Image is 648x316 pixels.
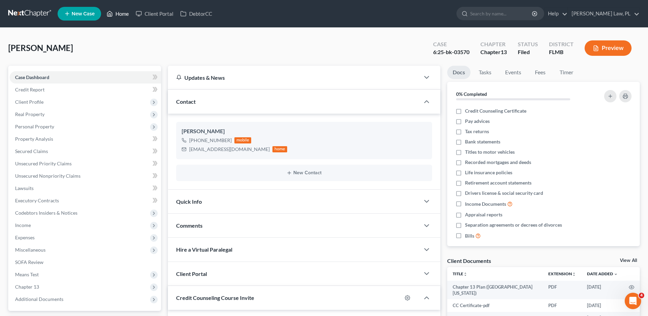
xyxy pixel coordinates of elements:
div: Status [518,40,538,48]
td: CC Certificate-pdf [447,299,543,312]
span: Real Property [15,111,45,117]
a: Client Portal [132,8,177,20]
i: unfold_more [463,272,467,276]
span: Retirement account statements [465,179,531,186]
div: mobile [234,137,252,143]
span: Expenses [15,235,35,240]
span: Bank statements [465,138,500,145]
span: Contact [176,98,196,105]
i: expand_more [614,272,618,276]
span: 4 [639,293,644,298]
span: Unsecured Nonpriority Claims [15,173,81,179]
td: [DATE] [582,281,623,300]
a: Credit Report [10,84,161,96]
span: [PERSON_NAME] [8,43,73,53]
div: FLMB [549,48,574,56]
span: SOFA Review [15,259,44,265]
a: [PERSON_NAME] Law, PL [568,8,639,20]
span: Drivers license & social security card [465,190,543,197]
div: Client Documents [447,257,491,264]
span: Property Analysis [15,136,53,142]
a: View All [620,258,637,263]
div: Chapter [480,40,507,48]
span: Credit Report [15,87,45,92]
span: Executory Contracts [15,198,59,203]
span: Client Profile [15,99,44,105]
span: Separation agreements or decrees of divorces [465,222,562,228]
span: Additional Documents [15,296,63,302]
span: 13 [501,49,507,55]
a: DebtorCC [177,8,216,20]
input: Search by name... [470,7,533,20]
span: Income Documents [465,201,506,207]
td: PDF [543,281,582,300]
a: Help [545,8,567,20]
span: Secured Claims [15,148,48,154]
div: [PHONE_NUMBER] [189,137,232,144]
td: Chapter 13 Plan ([GEOGRAPHIC_DATA][US_STATE]) [447,281,543,300]
div: Filed [518,48,538,56]
a: Date Added expand_more [587,271,618,276]
span: Lawsuits [15,185,34,191]
div: Updates & News [176,74,412,81]
span: Client Portal [176,270,207,277]
span: Income [15,222,31,228]
td: PDF [543,299,582,312]
div: [EMAIL_ADDRESS][DOMAIN_NAME] [189,146,270,153]
a: Titleunfold_more [453,271,467,276]
iframe: Intercom live chat [625,293,641,309]
a: SOFA Review [10,256,161,268]
a: Secured Claims [10,145,161,157]
div: District [549,40,574,48]
div: [PERSON_NAME] [182,127,427,136]
span: Credit Counseling Certificate [465,108,526,114]
span: Unsecured Priority Claims [15,161,72,166]
span: Case Dashboard [15,74,49,80]
a: Timer [554,66,579,79]
a: Case Dashboard [10,71,161,84]
span: Hire a Virtual Paralegal [176,246,232,253]
div: home [272,146,288,152]
span: Means Test [15,271,39,277]
span: Titles to motor vehicles [465,149,515,155]
button: Preview [585,40,632,56]
span: Codebtors Insiders & Notices [15,210,77,216]
span: New Case [72,11,95,16]
span: Recorded mortgages and deeds [465,159,531,166]
a: Fees [529,66,551,79]
span: Miscellaneous [15,247,46,253]
a: Extensionunfold_more [548,271,576,276]
a: Home [103,8,132,20]
div: 6:25-bk-03570 [433,48,469,56]
a: Unsecured Priority Claims [10,157,161,170]
div: Case [433,40,469,48]
span: Personal Property [15,124,54,129]
span: Tax returns [465,128,489,135]
a: Property Analysis [10,133,161,145]
a: Lawsuits [10,182,161,194]
span: Quick Info [176,198,202,205]
a: Docs [447,66,470,79]
span: Appraisal reports [465,211,502,218]
a: Events [500,66,527,79]
a: Unsecured Nonpriority Claims [10,170,161,182]
a: Executory Contracts [10,194,161,207]
a: Tasks [473,66,497,79]
span: Credit Counseling Course Invite [176,294,254,301]
strong: 0% Completed [456,91,487,97]
td: [DATE] [582,299,623,312]
span: Life insurance policies [465,169,512,176]
span: Pay advices [465,118,490,125]
span: Comments [176,222,203,229]
button: New Contact [182,170,427,176]
div: Chapter [480,48,507,56]
i: unfold_more [572,272,576,276]
span: Chapter 13 [15,284,39,290]
span: Bills [465,232,474,239]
